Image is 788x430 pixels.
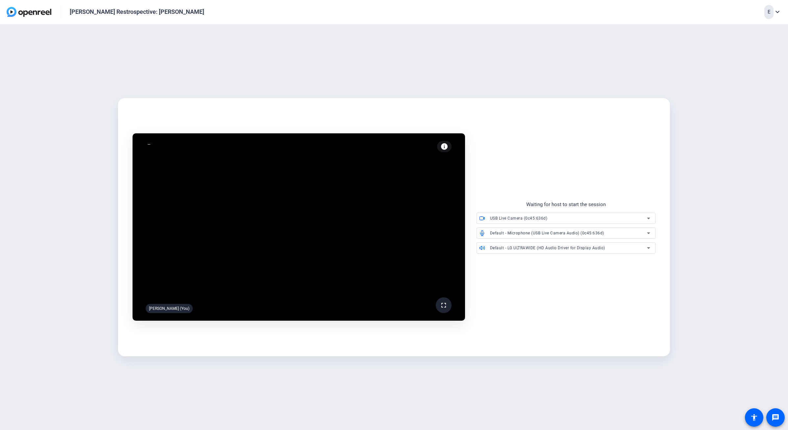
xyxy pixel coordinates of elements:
span: USB Live Camera (0c45:636d) [490,216,548,221]
div: [PERSON_NAME] (You) [146,304,193,313]
div: E [764,5,774,19]
mat-icon: message [772,414,779,421]
span: Default - Microphone (USB Live Camera Audio) (0c45:636d) [490,231,604,235]
mat-icon: fullscreen [440,301,448,309]
mat-icon: info [440,143,448,150]
mat-icon: accessibility [750,414,758,421]
span: Default - LG ULTRAWIDE (HD Audio Driver for Display Audio) [490,246,605,250]
div: [PERSON_NAME] Restrospective: [PERSON_NAME] [70,8,204,16]
mat-icon: expand_more [774,8,781,16]
img: OpenReel logo [7,7,51,17]
div: Waiting for host to start the session [526,201,606,208]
